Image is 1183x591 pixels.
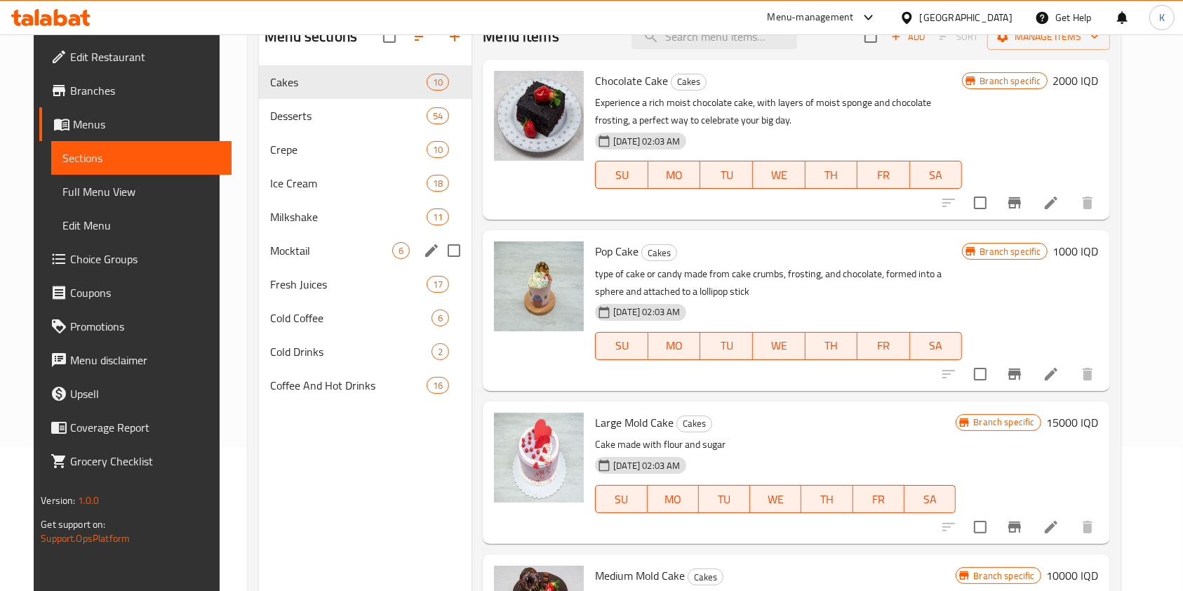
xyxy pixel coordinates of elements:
span: [DATE] 02:03 AM [608,305,686,319]
div: Milkshake11 [259,200,472,234]
a: Coupons [39,276,232,310]
input: search [631,25,797,49]
button: MO [648,485,699,513]
div: items [432,343,449,360]
div: Cakes [671,74,707,91]
nav: Menu sections [259,60,472,408]
span: TH [807,489,847,510]
a: Edit menu item [1043,194,1060,211]
button: SU [595,332,648,360]
div: Cakes10 [259,65,472,99]
span: Coverage Report [70,419,220,436]
span: Cold Drinks [270,343,432,360]
span: Select section [856,22,885,51]
button: TU [700,332,753,360]
span: Pop Cake [595,241,639,262]
div: items [427,208,449,225]
span: TU [704,489,744,510]
span: FR [859,489,899,510]
button: Manage items [987,24,1110,50]
span: Cakes [270,74,427,91]
span: Upsell [70,385,220,402]
span: 1.0.0 [78,491,100,510]
div: Crepe10 [259,133,472,166]
span: MO [653,489,693,510]
span: Edit Menu [62,217,220,234]
span: Get support on: [41,515,105,533]
span: Branch specific [974,245,1046,258]
div: items [427,107,449,124]
span: MO [654,336,695,356]
p: Experience a rich moist chocolate cake, with layers of moist sponge and chocolate frosting, a per... [595,94,962,129]
span: Add [889,29,927,45]
button: SU [595,161,648,189]
span: 10 [427,143,448,157]
button: delete [1071,186,1104,220]
a: Edit menu item [1043,519,1060,536]
span: [DATE] 02:03 AM [608,459,686,472]
span: Medium Mold Cake [595,565,685,586]
span: Ice Cream [270,175,427,192]
div: Fresh Juices [270,276,427,293]
span: SA [916,165,957,185]
span: FR [863,336,904,356]
span: Grocery Checklist [70,453,220,470]
span: Menus [73,116,220,133]
span: Coffee And Hot Drinks [270,377,427,394]
div: items [427,377,449,394]
span: Promotions [70,318,220,335]
div: Cakes [688,569,723,585]
p: type of cake or candy made from cake crumbs, frosting, and chocolate, formed into a sphere and at... [595,265,962,300]
a: Full Menu View [51,175,232,208]
button: FR [853,485,904,513]
button: WE [753,161,806,189]
span: 11 [427,211,448,224]
span: 54 [427,109,448,123]
span: Coupons [70,284,220,301]
div: items [432,310,449,326]
button: delete [1071,510,1104,544]
img: Chocolate Cake [494,71,584,161]
h6: 10000 IQD [1047,566,1099,585]
span: 2 [432,345,448,359]
button: TU [699,485,750,513]
span: 17 [427,278,448,291]
span: TU [706,165,747,185]
h6: 2000 IQD [1053,71,1099,91]
a: Upsell [39,377,232,411]
div: Milkshake [270,208,427,225]
img: Large Mold Cake [494,413,584,503]
div: Cakes [641,244,677,261]
a: Branches [39,74,232,107]
span: Menu disclaimer [70,352,220,368]
a: Coverage Report [39,411,232,444]
span: Chocolate Cake [595,70,668,91]
span: [DATE] 02:03 AM [608,135,686,148]
button: Add section [438,20,472,53]
span: TU [706,336,747,356]
span: Cold Coffee [270,310,432,326]
div: Cold Coffee6 [259,301,472,335]
span: Branches [70,82,220,99]
span: Cakes [671,74,706,90]
button: WE [753,332,806,360]
div: Desserts54 [259,99,472,133]
button: TH [806,332,858,360]
a: Support.OpsPlatform [41,529,130,547]
span: 6 [432,312,448,325]
a: Menus [39,107,232,141]
button: FR [857,161,910,189]
h2: Menu items [483,26,559,47]
a: Edit menu item [1043,366,1060,383]
span: Select to update [965,359,995,389]
h6: 15000 IQD [1047,413,1099,432]
a: Choice Groups [39,242,232,276]
a: Menu disclaimer [39,343,232,377]
button: MO [648,161,701,189]
button: Branch-specific-item [998,510,1031,544]
div: Mocktail [270,242,392,259]
span: Select section first [930,26,987,48]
